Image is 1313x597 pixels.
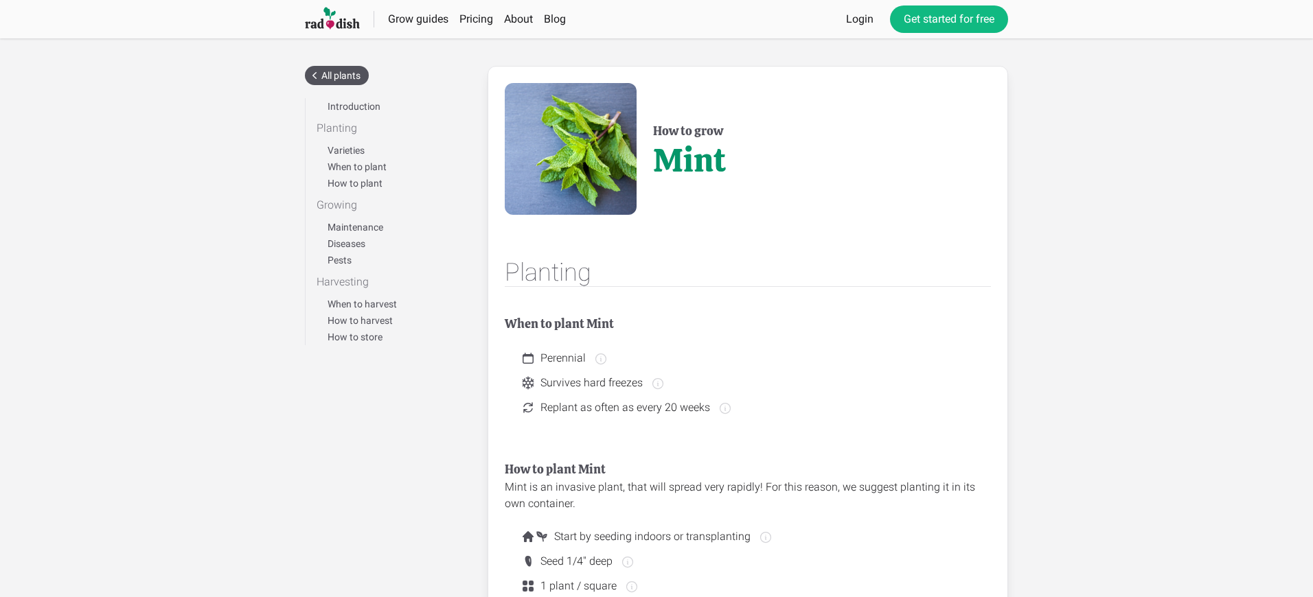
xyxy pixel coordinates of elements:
h1: How to grow [653,121,726,176]
div: Planting [505,259,591,286]
a: Varieties [328,145,365,156]
a: Pricing [459,12,493,25]
a: Grow guides [388,12,448,25]
span: Survives hard freezes [535,375,665,391]
a: When to plant [328,161,387,172]
a: Login [846,11,874,27]
span: Seed 1/4" deep [535,553,635,570]
a: When to harvest [328,298,397,309]
a: Blog [544,12,566,25]
span: Start by seeding indoors or transplanting [549,528,773,545]
div: Mint [653,143,726,176]
span: Replant as often as every 20 weeks [535,399,732,416]
a: All plants [305,66,369,85]
span: Perennial [535,350,608,366]
div: Harvesting [317,274,460,290]
img: Image of Mint [505,83,637,215]
a: Get started for free [890,5,1008,33]
a: Diseases [328,238,365,249]
img: Raddish company logo [305,6,360,32]
a: Introduction [328,101,380,112]
h2: How to plant Mint [505,460,991,479]
a: How to store [328,331,383,342]
div: Growing [317,197,460,213]
a: How to plant [328,178,383,189]
div: Planting [317,120,460,137]
a: Maintenance [328,222,383,233]
span: Mint is an invasive plant, that will spread very rapidly! For this reason, we suggest planting it... [505,480,975,510]
a: How to harvest [328,315,393,326]
span: 1 plant / square [535,578,639,594]
a: About [504,12,533,25]
h2: When to plant Mint [505,314,991,333]
a: Pests [328,255,352,266]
